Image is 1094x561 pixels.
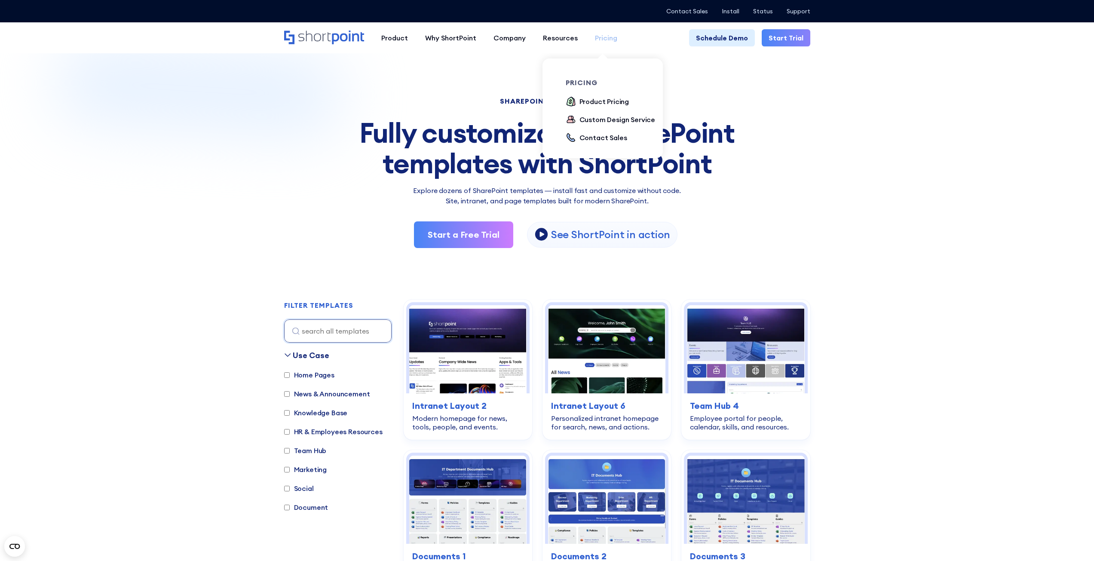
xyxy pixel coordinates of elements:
input: Social [284,486,290,491]
h3: Team Hub 4 [690,399,801,412]
p: See ShortPoint in action [551,228,670,241]
input: Marketing [284,467,290,472]
label: Document [284,502,328,512]
a: Product Pricing [566,96,629,107]
a: Resources [534,29,586,46]
label: News & Announcement [284,389,370,399]
a: Schedule Demo [689,29,755,46]
a: Why ShortPoint [417,29,485,46]
h3: Intranet Layout 2 [412,399,524,412]
h3: Intranet Layout 6 [551,399,662,412]
a: Start Trial [762,29,810,46]
label: Team Hub [284,445,327,456]
img: Team Hub 4 – SharePoint Employee Portal Template: Employee portal for people, calendar, skills, a... [687,305,804,393]
a: Status [753,8,773,15]
img: Documents 1 – SharePoint Document Library Template: Faster document findability with search, filt... [409,456,527,544]
a: Intranet Layout 6 – SharePoint Homepage Design: Personalized intranet homepage for search, news, ... [542,300,671,440]
div: Company [493,33,526,43]
div: Employee portal for people, calendar, skills, and resources. [690,414,801,431]
input: HR & Employees Resources [284,429,290,435]
a: Home [284,31,364,45]
div: Resources [543,33,578,43]
label: Social [284,483,314,494]
input: Knowledge Base [284,410,290,416]
a: Intranet Layout 2 – SharePoint Homepage Design: Modern homepage for news, tools, people, and even... [404,300,532,440]
label: Marketing [284,464,327,475]
img: Documents 3 – Document Management System Template: All-in-one system for documents, updates, and ... [687,456,804,544]
img: Intranet Layout 2 – SharePoint Homepage Design: Modern homepage for news, tools, people, and events. [409,305,527,393]
h1: SHAREPOINT TEMPLATES [284,98,810,104]
div: Modern homepage for news, tools, people, and events. [412,414,524,431]
a: Start a Free Trial [414,221,513,248]
a: Team Hub 4 – SharePoint Employee Portal Template: Employee portal for people, calendar, skills, a... [681,300,810,440]
a: Contact Sales [666,8,708,15]
a: open lightbox [527,222,677,248]
img: Intranet Layout 6 – SharePoint Homepage Design: Personalized intranet homepage for search, news, ... [548,305,665,393]
input: News & Announcement [284,391,290,397]
label: Home Pages [284,370,334,380]
div: Custom Design Service [579,114,656,125]
div: Use Case [293,349,329,361]
div: Contact Sales [579,132,627,143]
iframe: Chat Widget [939,461,1094,561]
a: Contact Sales [566,132,627,144]
input: Document [284,505,290,510]
p: Explore dozens of SharePoint templates — install fast and customize without code. Site, intranet,... [284,185,810,206]
div: Product [381,33,408,43]
input: Home Pages [284,372,290,378]
a: Company [485,29,534,46]
a: Product [373,29,417,46]
label: HR & Employees Resources [284,426,383,437]
h2: FILTER TEMPLATES [284,302,353,310]
a: Install [722,8,739,15]
div: Personalized intranet homepage for search, news, and actions. [551,414,662,431]
div: Fully customizable SharePoint templates with ShortPoint [284,118,810,178]
button: Open CMP widget [4,536,25,557]
div: Why ShortPoint [425,33,476,43]
input: search all templates [284,319,392,343]
label: Knowledge Base [284,408,348,418]
a: Custom Design Service [566,114,656,126]
div: Product Pricing [579,96,629,107]
a: Support [787,8,810,15]
div: Pricing [595,33,617,43]
a: Pricing [586,29,626,46]
div: pricing [566,79,662,86]
img: Documents 2 – Document Management Template: Central document hub with alerts, search, and actions. [548,456,665,544]
input: Team Hub [284,448,290,454]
